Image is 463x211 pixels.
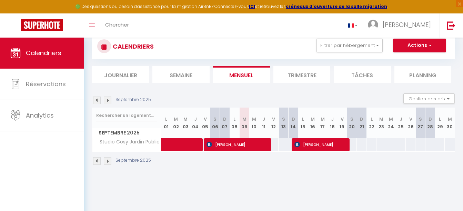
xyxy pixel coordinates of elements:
abbr: S [350,116,353,122]
h3: CALENDRIERS [111,39,154,54]
abbr: M [311,116,315,122]
li: Mensuel [213,66,270,83]
abbr: S [213,116,217,122]
img: Super Booking [21,19,63,31]
th: 10 [249,108,259,138]
abbr: L [439,116,441,122]
abbr: M [379,116,383,122]
th: 29 [435,108,445,138]
abbr: V [341,116,344,122]
th: 24 [386,108,396,138]
th: 02 [171,108,181,138]
th: 06 [210,108,220,138]
th: 17 [318,108,328,138]
li: Journalier [92,66,149,83]
a: ICI [249,3,255,9]
abbr: M [183,116,188,122]
th: 25 [396,108,406,138]
abbr: M [174,116,178,122]
th: 23 [376,108,386,138]
th: 08 [230,108,239,138]
li: Tâches [334,66,391,83]
img: logout [447,21,455,30]
abbr: V [204,116,207,122]
li: Trimestre [273,66,330,83]
p: Septembre 2025 [115,97,151,103]
span: [PERSON_NAME] [207,138,268,151]
li: Semaine [152,66,209,83]
span: [PERSON_NAME] [383,20,431,29]
th: 03 [181,108,190,138]
th: 04 [191,108,200,138]
th: 15 [298,108,308,138]
span: Réservations [26,80,66,88]
th: 12 [269,108,279,138]
a: ... [PERSON_NAME] [363,13,440,38]
th: 09 [240,108,249,138]
abbr: S [419,116,422,122]
abbr: L [371,116,373,122]
th: 30 [445,108,455,138]
th: 11 [259,108,269,138]
span: Calendriers [26,49,61,57]
abbr: D [429,116,432,122]
span: Septembre 2025 [92,128,161,138]
abbr: M [448,116,452,122]
th: 05 [200,108,210,138]
p: Septembre 2025 [115,157,151,164]
abbr: M [389,116,393,122]
th: 21 [357,108,366,138]
img: ... [368,20,378,30]
button: Ouvrir le widget de chat LiveChat [6,3,26,23]
abbr: J [400,116,402,122]
span: Studio Cosy Jardin Public [93,138,161,146]
th: 14 [288,108,298,138]
th: 28 [425,108,435,138]
abbr: D [292,116,295,122]
th: 01 [161,108,171,138]
th: 16 [308,108,318,138]
abbr: J [331,116,334,122]
span: [PERSON_NAME] [294,138,346,151]
button: Actions [393,39,446,52]
th: 26 [406,108,415,138]
th: 19 [337,108,347,138]
abbr: D [223,116,227,122]
th: 13 [279,108,288,138]
abbr: S [282,116,285,122]
th: 18 [328,108,337,138]
abbr: M [321,116,325,122]
button: Gestion des prix [403,93,455,104]
abbr: L [165,116,167,122]
abbr: L [302,116,304,122]
th: 20 [347,108,357,138]
th: 27 [415,108,425,138]
abbr: L [233,116,235,122]
abbr: J [194,116,197,122]
abbr: V [409,116,412,122]
span: Chercher [105,21,129,28]
span: Analytics [26,111,54,120]
button: Filtrer par hébergement [316,39,383,52]
a: Chercher [100,13,134,38]
li: Planning [394,66,451,83]
abbr: M [242,116,246,122]
th: 22 [366,108,376,138]
a: créneaux d'ouverture de la salle migration [286,3,387,9]
th: 07 [220,108,230,138]
abbr: J [262,116,265,122]
abbr: V [272,116,275,122]
input: Rechercher un logement... [96,109,157,122]
abbr: M [252,116,256,122]
abbr: D [360,116,363,122]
